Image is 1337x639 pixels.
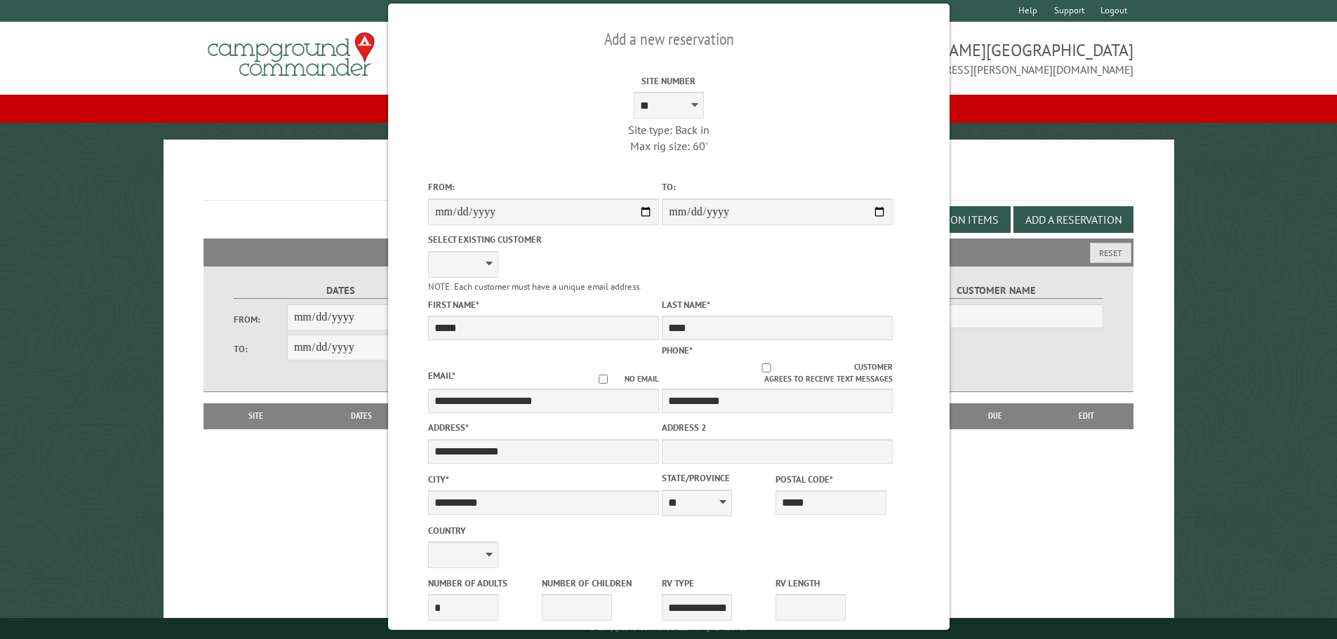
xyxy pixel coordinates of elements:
[890,206,1011,233] button: Edit Add-on Items
[234,313,287,326] label: From:
[428,233,659,246] label: Select existing customer
[204,27,379,82] img: Campground Commander
[582,375,625,384] input: No email
[302,403,422,429] th: Dates
[428,180,659,194] label: From:
[889,283,1103,299] label: Customer Name
[428,524,659,537] label: Country
[428,370,455,382] label: Email
[542,577,653,590] label: Number of Children
[428,281,641,292] small: NOTE: Each customer must have a unique email address.
[951,403,1039,429] th: Due
[662,344,693,356] label: Phone
[662,421,893,434] label: Address 2
[1090,243,1131,263] button: Reset
[590,624,748,633] small: © Campground Commander LLC. All rights reserved.
[428,26,910,53] h2: Add a new reservation
[428,298,659,311] label: First Name
[582,373,659,385] label: No email
[1013,206,1133,233] button: Add a Reservation
[678,363,854,372] input: Customer agrees to receive text messages
[553,138,784,154] div: Max rig size: 60'
[204,238,1134,265] h2: Filters
[553,74,784,88] label: Site Number
[428,577,539,590] label: Number of Adults
[428,473,659,486] label: City
[776,473,886,486] label: Postal Code
[1039,403,1134,429] th: Edit
[234,342,287,356] label: To:
[662,471,773,485] label: State/Province
[662,298,893,311] label: Last Name
[662,180,893,194] label: To:
[662,361,893,385] label: Customer agrees to receive text messages
[662,577,773,590] label: RV Type
[234,283,448,299] label: Dates
[211,403,302,429] th: Site
[428,421,659,434] label: Address
[776,577,886,590] label: RV Length
[553,122,784,137] div: Site type: Back in
[204,162,1134,201] h1: Reservations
